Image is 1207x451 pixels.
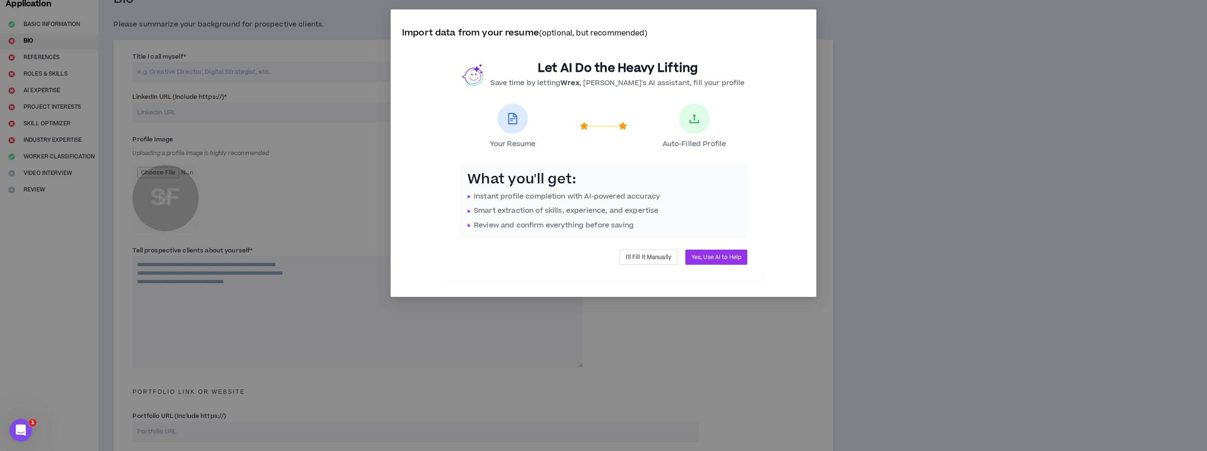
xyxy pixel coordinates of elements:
span: I'll Fill It Manually [626,253,672,262]
b: Wrex [560,78,579,88]
span: Your Resume [490,139,536,149]
span: 1 [29,419,36,426]
span: file-text [507,113,518,124]
h3: What you'll get: [467,172,740,188]
button: Yes, Use AI to Help [685,250,747,265]
li: Smart extraction of skills, experience, and expertise [467,206,740,216]
img: wrex.png [462,63,485,86]
iframe: Intercom live chat [9,419,32,442]
button: Close [791,9,816,35]
span: upload [689,113,700,124]
li: Instant profile completion with AI-powered accuracy [467,191,740,202]
span: star [580,122,588,130]
h2: Let AI Do the Heavy Lifting [490,61,744,76]
span: star [619,122,627,130]
p: Import data from your resume [402,26,805,40]
p: Save time by letting , [PERSON_NAME]'s AI assistant, fill your profile [490,78,744,88]
small: (optional, but recommended) [539,28,647,38]
li: Review and confirm everything before saving [467,220,740,231]
button: I'll Fill It Manually [620,250,678,265]
span: Yes, Use AI to Help [691,253,741,262]
span: Auto-Filled Profile [663,139,726,149]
